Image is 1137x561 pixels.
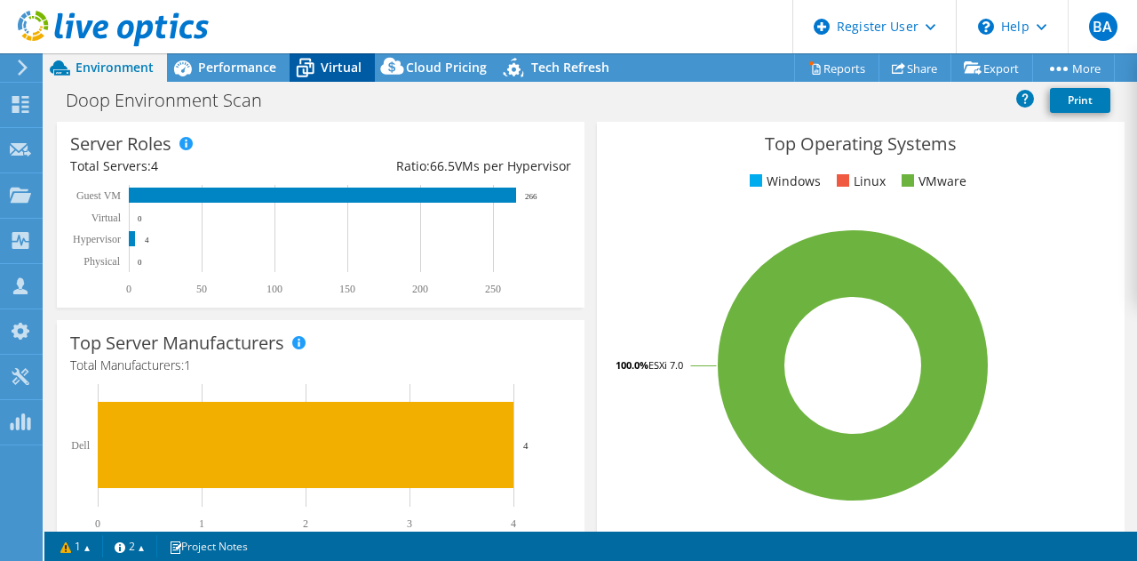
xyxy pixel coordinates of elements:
[648,358,683,372] tspan: ESXi 7.0
[525,192,537,201] text: 266
[73,233,121,245] text: Hypervisor
[407,517,412,530] text: 3
[794,54,879,82] a: Reports
[339,283,355,295] text: 150
[523,440,529,451] text: 4
[1050,88,1110,113] a: Print
[266,283,282,295] text: 100
[879,54,951,82] a: Share
[71,439,90,452] text: Dell
[406,59,487,76] span: Cloud Pricing
[91,212,122,224] text: Virtual
[978,19,994,35] svg: \n
[485,283,501,295] text: 250
[321,156,571,176] div: Ratio: VMs per Hypervisor
[184,357,191,373] span: 1
[76,59,154,76] span: Environment
[199,517,204,530] text: 1
[70,134,171,154] h3: Server Roles
[511,517,516,530] text: 4
[531,59,609,76] span: Tech Refresh
[745,172,821,191] li: Windows
[303,517,308,530] text: 2
[76,189,121,202] text: Guest VM
[70,156,321,176] div: Total Servers:
[70,356,571,375] h4: Total Manufacturers:
[151,157,158,174] span: 4
[950,54,1033,82] a: Export
[126,283,131,295] text: 0
[616,358,648,372] tspan: 100.0%
[198,59,276,76] span: Performance
[102,535,157,557] a: 2
[95,517,100,530] text: 0
[430,157,455,174] span: 66.5
[897,172,966,191] li: VMware
[83,255,120,268] text: Physical
[1032,54,1115,82] a: More
[138,214,142,223] text: 0
[832,172,886,191] li: Linux
[1089,12,1117,41] span: BA
[58,91,290,110] h1: Doop Environment Scan
[70,333,284,353] h3: Top Server Manufacturers
[145,236,149,244] text: 4
[156,535,260,557] a: Project Notes
[48,535,103,557] a: 1
[412,283,428,295] text: 200
[196,283,207,295] text: 50
[610,134,1111,154] h3: Top Operating Systems
[138,258,142,267] text: 0
[321,59,362,76] span: Virtual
